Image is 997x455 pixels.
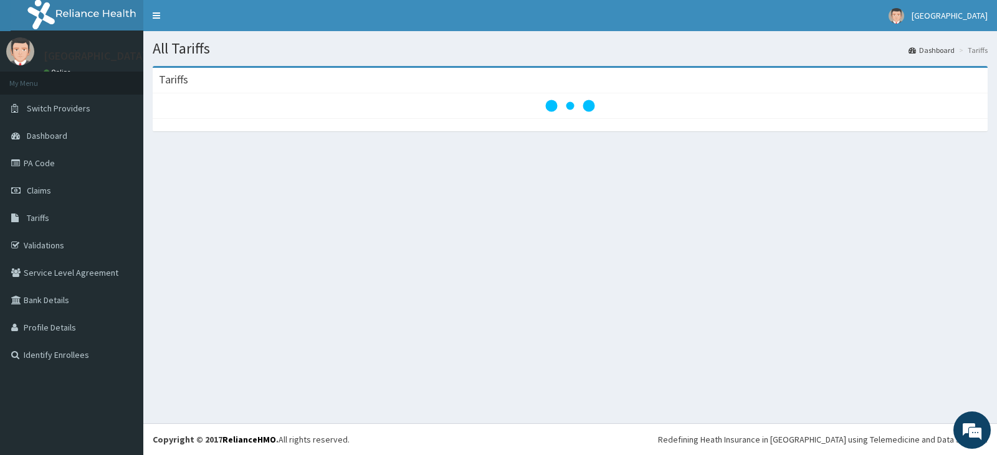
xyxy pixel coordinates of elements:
span: [GEOGRAPHIC_DATA] [912,10,988,21]
span: Claims [27,185,51,196]
div: Redefining Heath Insurance in [GEOGRAPHIC_DATA] using Telemedicine and Data Science! [658,433,988,446]
h3: Tariffs [159,74,188,85]
a: RelianceHMO [222,434,276,445]
a: Online [44,68,74,77]
h1: All Tariffs [153,40,988,57]
img: User Image [889,8,904,24]
span: Switch Providers [27,103,90,114]
span: Dashboard [27,130,67,141]
li: Tariffs [956,45,988,55]
img: User Image [6,37,34,65]
strong: Copyright © 2017 . [153,434,279,445]
a: Dashboard [909,45,955,55]
span: Tariffs [27,212,49,223]
footer: All rights reserved. [143,423,997,455]
p: [GEOGRAPHIC_DATA] [44,50,146,62]
svg: audio-loading [545,81,595,131]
